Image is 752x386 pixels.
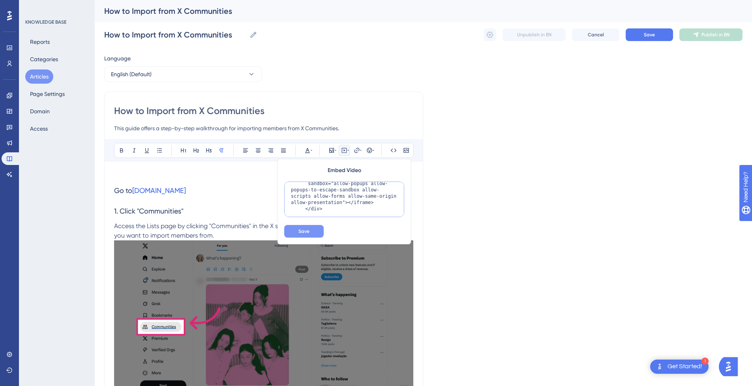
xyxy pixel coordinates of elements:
button: Categories [25,52,63,66]
button: Articles [25,69,53,84]
button: Publish in EN [679,28,743,41]
div: KNOWLEDGE BASE [25,19,66,25]
div: Open Get Started! checklist, remaining modules: 1 [650,360,709,374]
span: Unpublish in EN [517,32,551,38]
button: English (Default) [104,66,262,82]
button: Unpublish in EN [503,28,566,41]
img: launcher-image-alternative-text [655,362,664,371]
input: Article Description [114,124,413,133]
input: Article Title [114,105,413,117]
span: Need Help? [19,2,49,11]
button: Reports [25,35,54,49]
span: Embed Video [328,166,361,175]
span: English (Default) [111,69,152,79]
textarea: <div style="position:relative;padding-bottom:56.25%;"> <iframe style="width:100%;height:100%;posi... [284,182,404,217]
button: Save [284,225,324,238]
button: Page Settings [25,87,69,101]
span: 1. Click "Communities" [114,207,184,215]
div: Get Started! [668,362,702,371]
button: Cancel [572,28,619,41]
button: Access [25,122,53,136]
iframe: UserGuiding AI Assistant Launcher [719,355,743,379]
span: Cancel [588,32,604,38]
span: Access the Lists page by clicking "Communities" in the X side menu, or open the specific X Commun... [114,222,406,239]
span: Save [298,228,309,234]
a: [DOMAIN_NAME] [132,186,186,195]
button: Save [626,28,673,41]
div: 1 [701,358,709,365]
span: Publish in EN [701,32,729,38]
button: Domain [25,104,54,118]
div: How to Import from X Communities [104,6,723,17]
span: Save [644,32,655,38]
input: Article Name [104,29,246,40]
span: Go to [114,186,132,195]
span: Language [104,54,131,63]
